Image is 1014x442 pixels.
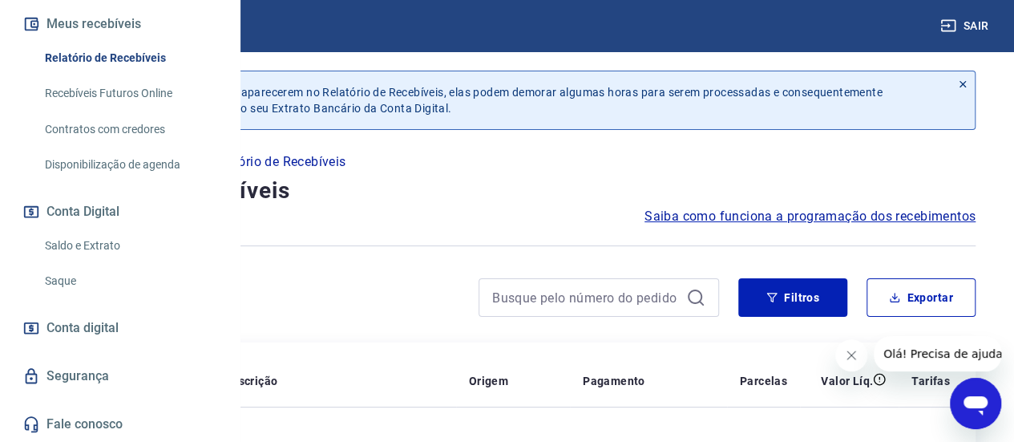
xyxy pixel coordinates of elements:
[87,84,938,116] p: Após o envio das liquidações aparecerem no Relatório de Recebíveis, elas podem demorar algumas ho...
[38,229,220,262] a: Saldo e Extrato
[38,42,220,75] a: Relatório de Recebíveis
[208,152,345,172] p: Relatório de Recebíveis
[937,11,995,41] button: Sair
[867,278,976,317] button: Exportar
[644,207,976,226] a: Saiba como funciona a programação dos recebimentos
[46,317,119,339] span: Conta digital
[469,373,508,389] p: Origem
[874,336,1001,371] iframe: Mensagem da empresa
[10,11,135,24] span: Olá! Precisa de ajuda?
[38,77,220,110] a: Recebíveis Futuros Online
[19,359,220,394] a: Segurança
[19,310,220,346] a: Conta digital
[583,373,645,389] p: Pagamento
[19,194,220,229] button: Conta Digital
[224,373,278,389] p: Descrição
[19,407,220,442] a: Fale conosco
[738,278,847,317] button: Filtros
[950,378,1001,429] iframe: Botão para abrir a janela de mensagens
[38,265,220,298] a: Saque
[911,373,950,389] p: Tarifas
[740,373,787,389] p: Parcelas
[19,6,220,42] button: Meus recebíveis
[835,339,867,371] iframe: Fechar mensagem
[492,286,680,310] input: Busque pelo número do pedido
[821,373,873,389] p: Valor Líq.
[38,175,976,207] h4: Relatório de Recebíveis
[38,113,220,146] a: Contratos com credores
[38,148,220,181] a: Disponibilização de agenda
